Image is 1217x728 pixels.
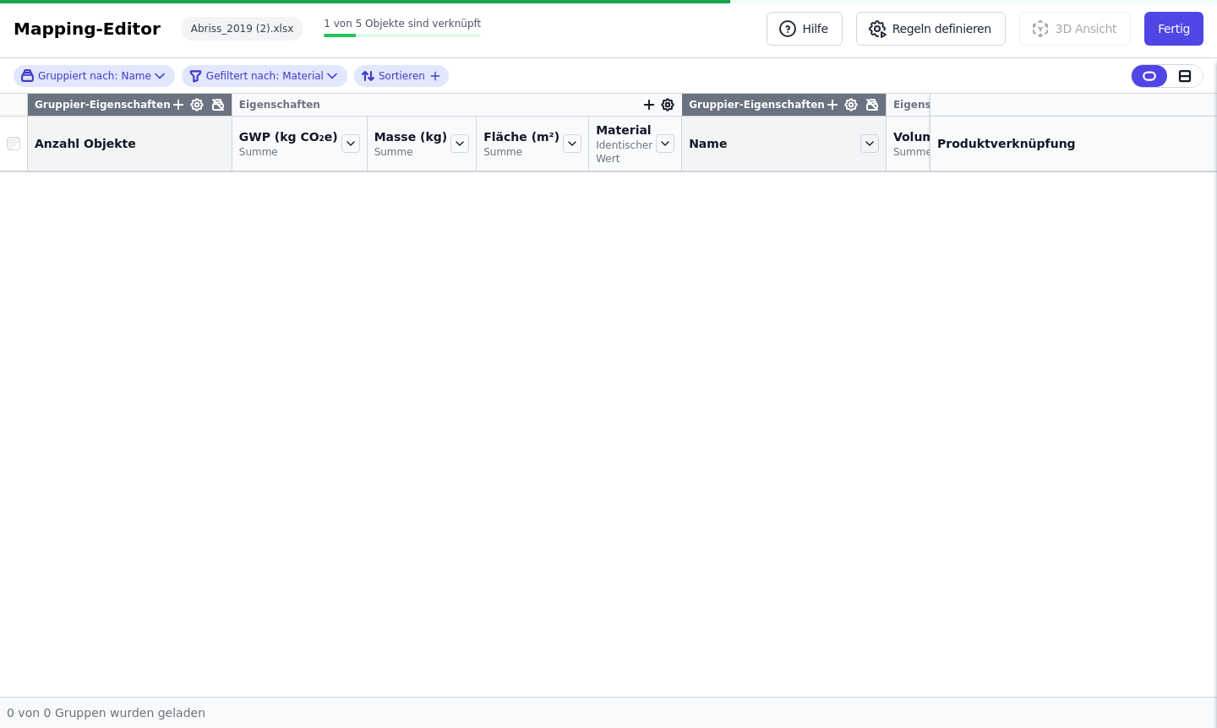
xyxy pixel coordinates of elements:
button: Regeln definieren [856,12,1006,46]
span: Anzahl Objekte [35,135,136,152]
div: Mapping-Editor [14,17,161,41]
span: Material [596,122,652,139]
span: Volumen (m³) [893,128,984,145]
span: Gefiltert nach: [206,69,279,83]
span: GWP (kg CO₂e) [239,128,338,145]
div: Name [20,68,151,83]
span: Summe [483,145,559,159]
span: 1 von 5 Objekte sind verknüpft [324,18,481,30]
span: Gruppier-Eigenschaften [35,98,171,111]
span: Masse (kg) [374,128,448,145]
span: Sortieren [379,69,425,83]
span: Summe [893,145,984,159]
span: Summe [374,145,448,159]
span: Name [689,135,727,152]
span: Fläche (m²) [483,128,559,145]
button: 3D Ansicht [1019,12,1131,46]
span: Eigenschaften [893,98,974,111]
span: Identischer Wert [596,139,652,166]
span: Gruppiert nach: [38,69,117,83]
div: Material [188,66,324,86]
button: Hilfe [767,12,843,46]
span: Summe [239,145,338,159]
div: Produktverknüpfung [937,135,1210,152]
span: Gruppier-Eigenschaften [689,98,825,111]
span: Eigenschaften [239,98,320,111]
div: Abriss_2019 (2).xlsx [181,17,304,41]
button: Fertig [1144,12,1203,46]
button: Sortieren [361,66,442,86]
